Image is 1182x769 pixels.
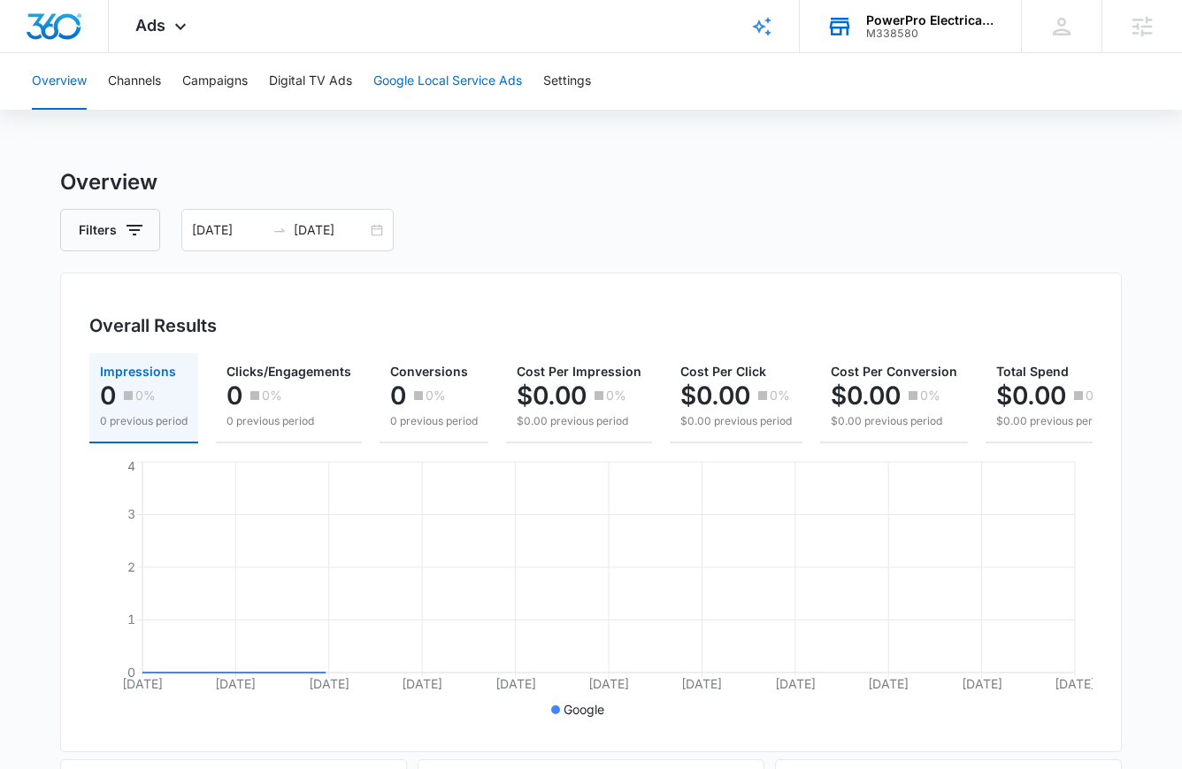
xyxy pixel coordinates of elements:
[517,364,641,379] span: Cost Per Impression
[192,220,265,240] input: Start date
[606,389,626,402] p: 0%
[269,53,352,110] button: Digital TV Ads
[100,364,176,379] span: Impressions
[868,676,909,691] tspan: [DATE]
[127,559,135,574] tspan: 2
[60,209,160,251] button: Filters
[831,381,901,410] p: $0.00
[866,27,995,40] div: account id
[272,223,287,237] span: swap-right
[28,28,42,42] img: logo_orange.svg
[390,413,478,429] p: 0 previous period
[28,46,42,60] img: website_grey.svg
[1086,389,1106,402] p: 0%
[122,676,163,691] tspan: [DATE]
[100,413,188,429] p: 0 previous period
[176,103,190,117] img: tab_keywords_by_traffic_grey.svg
[226,413,351,429] p: 0 previous period
[831,364,957,379] span: Cost Per Conversion
[680,364,766,379] span: Cost Per Click
[402,676,442,691] tspan: [DATE]
[588,676,629,691] tspan: [DATE]
[67,104,158,116] div: Domain Overview
[48,103,62,117] img: tab_domain_overview_orange.svg
[866,13,995,27] div: account name
[89,312,217,339] h3: Overall Results
[373,53,522,110] button: Google Local Service Ads
[775,676,816,691] tspan: [DATE]
[390,364,468,379] span: Conversions
[127,458,135,473] tspan: 4
[996,413,1108,429] p: $0.00 previous period
[182,53,248,110] button: Campaigns
[294,220,367,240] input: End date
[543,53,591,110] button: Settings
[681,676,722,691] tspan: [DATE]
[60,166,1122,198] h3: Overview
[272,223,287,237] span: to
[50,28,87,42] div: v 4.0.25
[1055,676,1095,691] tspan: [DATE]
[309,676,349,691] tspan: [DATE]
[127,506,135,521] tspan: 3
[680,381,750,410] p: $0.00
[127,611,135,627] tspan: 1
[920,389,940,402] p: 0%
[495,676,536,691] tspan: [DATE]
[962,676,1002,691] tspan: [DATE]
[517,381,587,410] p: $0.00
[127,665,135,680] tspan: 0
[108,53,161,110] button: Channels
[426,389,446,402] p: 0%
[831,413,957,429] p: $0.00 previous period
[770,389,790,402] p: 0%
[226,381,242,410] p: 0
[100,381,116,410] p: 0
[135,389,156,402] p: 0%
[680,413,792,429] p: $0.00 previous period
[517,413,641,429] p: $0.00 previous period
[196,104,298,116] div: Keywords by Traffic
[996,364,1069,379] span: Total Spend
[32,53,87,110] button: Overview
[135,16,165,35] span: Ads
[226,364,351,379] span: Clicks/Engagements
[215,676,256,691] tspan: [DATE]
[46,46,195,60] div: Domain: [DOMAIN_NAME]
[996,381,1066,410] p: $0.00
[390,381,406,410] p: 0
[262,389,282,402] p: 0%
[564,700,604,719] p: Google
